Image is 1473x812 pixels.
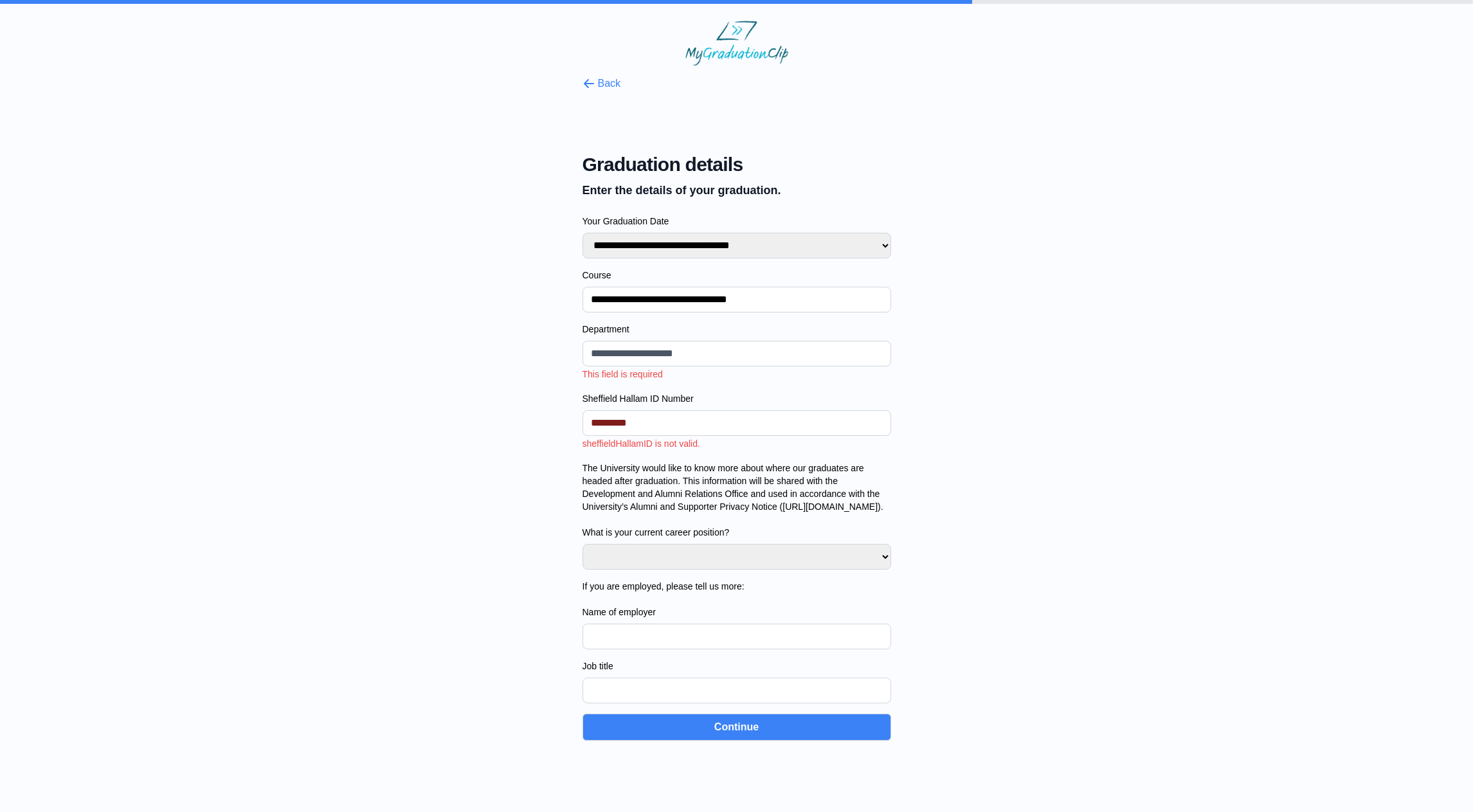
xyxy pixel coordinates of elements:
label: If you are employed, please tell us more: Name of employer [583,580,891,618]
span: Graduation details [583,153,891,176]
p: Enter the details of your graduation. [583,181,891,199]
label: Sheffield Hallam ID Number [583,392,891,405]
span: sheffieldHallamID is not valid. [583,438,700,449]
button: Continue [583,714,891,741]
label: Job title [583,660,891,672]
label: The University would like to know more about where our graduates are headed after graduation. Thi... [583,462,891,539]
span: This field is required [583,369,663,379]
label: Department [583,323,891,336]
label: Course [583,269,891,282]
img: MyGraduationClip [685,21,788,66]
button: Back [583,76,621,91]
label: Your Graduation Date [583,215,891,228]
